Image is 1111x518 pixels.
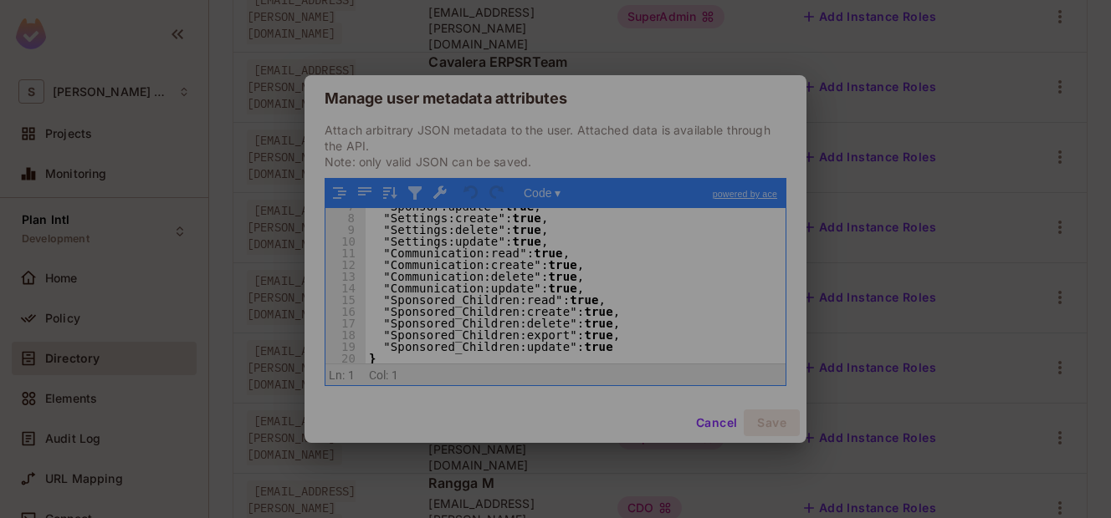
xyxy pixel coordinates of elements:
[325,328,366,340] div: 18
[325,223,366,235] div: 9
[744,409,800,436] button: Save
[325,235,366,246] div: 10
[518,182,566,204] button: Code ▾
[329,182,351,204] button: Format JSON data, with proper indentation and line feeds (Ctrl+I)
[325,340,366,352] div: 19
[461,182,483,204] button: Undo last action (Ctrl+Z)
[429,182,451,204] button: Repair JSON: fix quotes and escape characters, remove comments and JSONP notation, turn JavaScrip...
[325,293,366,305] div: 15
[369,368,389,382] span: Col:
[325,282,366,293] div: 14
[325,317,366,328] div: 17
[325,246,366,258] div: 11
[404,182,426,204] button: Filter, sort, or transform contents
[486,182,508,204] button: Redo (Ctrl+Shift+Z)
[325,211,366,223] div: 8
[379,182,401,204] button: Sort contents
[305,75,806,122] h2: Manage user metadata attributes
[354,182,376,204] button: Compact JSON data, remove all whitespaces (Ctrl+Shift+I)
[325,305,366,317] div: 16
[325,122,786,170] p: Attach arbitrary JSON metadata to the user. Attached data is available through the API. Note: onl...
[325,258,366,270] div: 12
[329,368,345,382] span: Ln:
[704,179,786,209] a: powered by ace
[325,270,366,282] div: 13
[348,368,355,382] span: 1
[325,352,366,363] div: 20
[392,368,398,382] span: 1
[689,409,744,436] button: Cancel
